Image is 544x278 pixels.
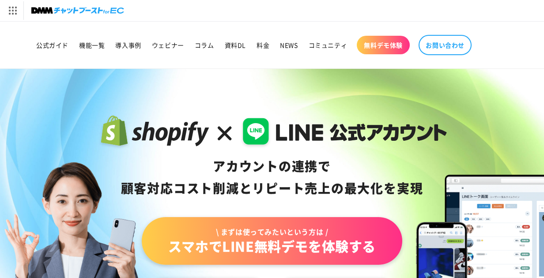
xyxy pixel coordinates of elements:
[189,36,219,54] a: コラム
[225,41,246,49] span: 資料DL
[97,155,447,199] div: アカウントの連携で 顧客対応コスト削減と リピート売上の 最大化を実現
[195,41,214,49] span: コラム
[419,35,472,55] a: お問い合わせ
[303,36,353,54] a: コミュニティ
[1,1,23,20] img: サービス
[152,41,184,49] span: ウェビナー
[309,41,348,49] span: コミュニティ
[168,227,376,237] span: \ まずは使ってみたいという方は /
[280,41,298,49] span: NEWS
[251,36,275,54] a: 料金
[115,41,141,49] span: 導入事例
[426,41,465,49] span: お問い合わせ
[147,36,189,54] a: ウェビナー
[357,36,410,54] a: 無料デモ体験
[257,41,269,49] span: 料金
[219,36,251,54] a: 資料DL
[79,41,105,49] span: 機能一覧
[31,4,124,17] img: チャットブーストforEC
[36,41,68,49] span: 公式ガイド
[74,36,110,54] a: 機能一覧
[31,36,74,54] a: 公式ガイド
[142,217,402,265] a: \ まずは使ってみたいという方は /スマホでLINE無料デモを体験する
[275,36,303,54] a: NEWS
[110,36,146,54] a: 導入事例
[364,41,403,49] span: 無料デモ体験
